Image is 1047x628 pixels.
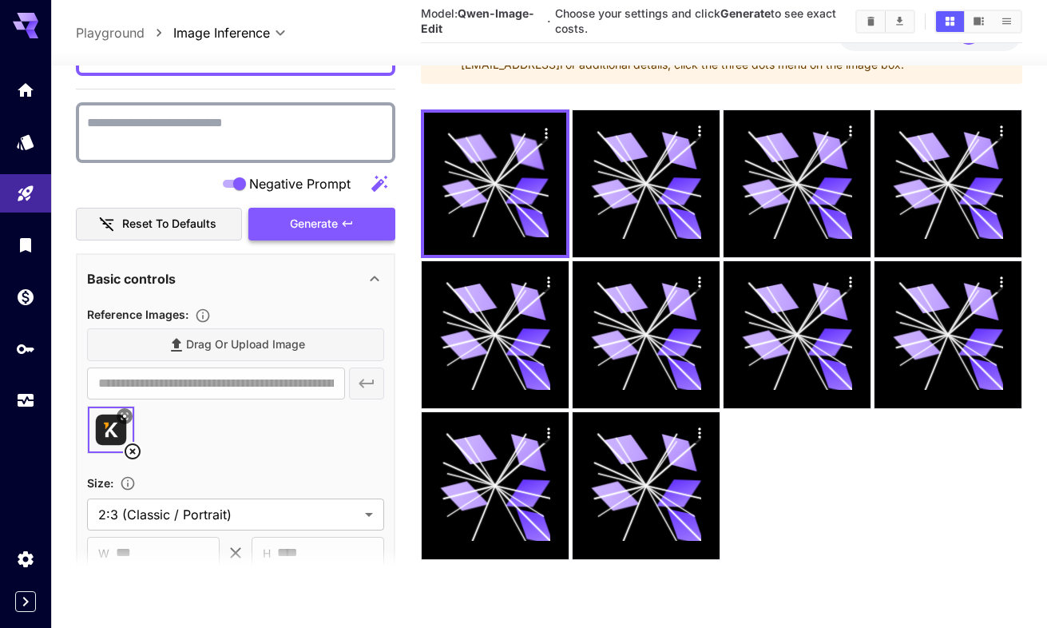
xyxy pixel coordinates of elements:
button: Show images in list view [993,11,1021,32]
span: Generate [290,214,338,234]
button: Clear Images [857,11,885,32]
div: Library [16,235,35,255]
div: Settings [16,549,35,569]
div: Actions [537,420,561,444]
div: Actions [989,269,1013,293]
div: Models [16,132,35,152]
span: Size : [87,476,113,490]
span: Model: [421,6,534,35]
span: Image Inference [173,23,270,42]
p: · [547,12,551,31]
div: Basic controls [87,260,384,298]
div: Clear ImagesDownload All [855,10,915,34]
div: Actions [688,269,712,293]
button: Show images in video view [965,11,993,32]
div: Actions [688,420,712,444]
span: Reference Images : [87,308,188,321]
b: Generate [720,6,771,20]
div: Actions [534,121,558,145]
span: H [263,544,271,562]
button: Upload a reference image to guide the result. This is needed for Image-to-Image or Inpainting. Su... [188,308,217,324]
div: API Keys [16,339,35,359]
span: Choose your settings and click to see exact costs. [555,6,836,35]
div: Wallet [16,287,35,307]
a: Playground [76,23,145,42]
div: Actions [989,118,1013,142]
div: Actions [537,269,561,293]
button: Adjust the dimensions of the generated image by specifying its width and height in pixels, or sel... [113,475,142,491]
span: W [98,544,109,562]
div: Home [16,80,35,100]
b: Qwen-Image-Edit [421,6,534,35]
button: Download All [886,11,914,32]
div: Actions [688,118,712,142]
button: Expand sidebar [15,591,36,612]
p: Basic controls [87,269,176,288]
div: Usage [16,391,35,411]
span: 2:3 (Classic / Portrait) [98,505,359,524]
div: Show images in grid viewShow images in video viewShow images in list view [934,10,1022,34]
div: Actions [839,269,863,293]
nav: breadcrumb [76,23,173,42]
span: Negative Prompt [249,174,351,193]
div: Actions [839,118,863,142]
button: Generate [248,208,395,240]
button: Reset to defaults [76,208,242,240]
button: Show images in grid view [936,11,964,32]
div: Playground [16,181,35,201]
